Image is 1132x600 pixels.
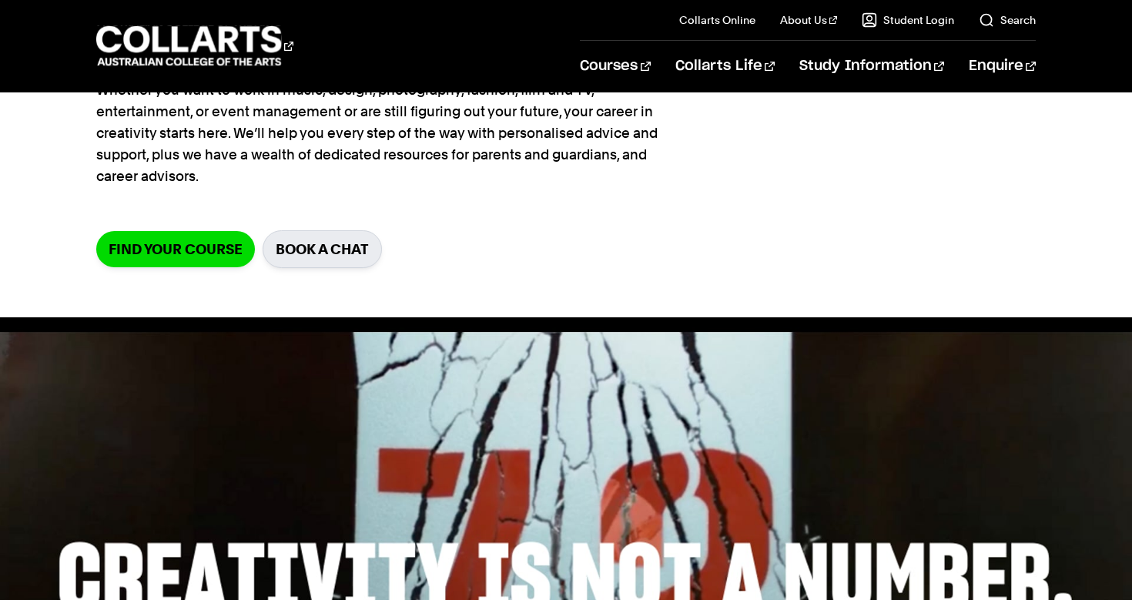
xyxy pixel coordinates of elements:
p: Whether you want to work in music, design, photography, fashion, film and TV, entertainment, or e... [96,79,658,187]
a: Find your course [96,231,255,267]
a: About Us [780,12,837,28]
a: Collarts Life [675,41,775,92]
div: Go to homepage [96,24,293,68]
a: Search [979,12,1036,28]
a: Book a chat [263,230,382,268]
a: Collarts Online [679,12,755,28]
a: Enquire [969,41,1036,92]
a: Courses [580,41,650,92]
a: Student Login [862,12,954,28]
a: Study Information [799,41,944,92]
